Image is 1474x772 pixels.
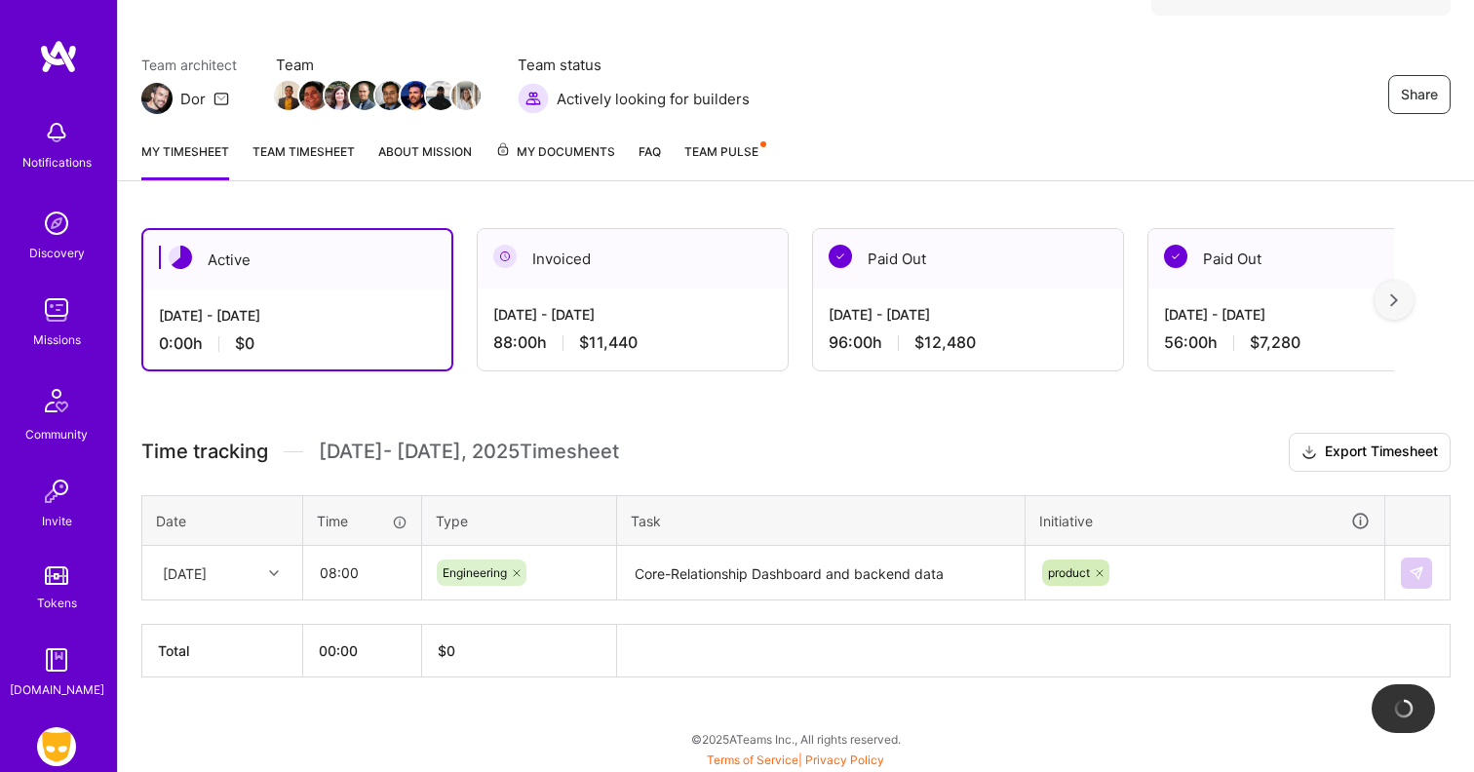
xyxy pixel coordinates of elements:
a: Terms of Service [707,753,798,767]
a: FAQ [639,141,661,180]
div: 56:00 h [1164,332,1443,353]
div: Community [25,424,88,444]
div: Invite [42,511,72,531]
img: Submit [1409,565,1424,581]
div: Notifications [22,152,92,173]
a: Team Member Avatar [276,79,301,112]
img: right [1390,293,1398,307]
div: Invoiced [478,229,788,289]
div: Time [317,511,407,531]
div: 0:00 h [159,333,436,354]
a: Team Member Avatar [403,79,428,112]
i: icon Mail [213,91,229,106]
img: Team Architect [141,83,173,114]
span: $ 0 [438,642,455,659]
a: Team Member Avatar [301,79,327,112]
a: Team Pulse [684,141,764,180]
img: Team Member Avatar [375,81,405,110]
span: [DATE] - [DATE] , 2025 Timesheet [319,440,619,464]
textarea: Core-Relationship Dashboard and backend data [619,548,1023,599]
img: Team Member Avatar [426,81,455,110]
th: 00:00 [303,625,422,677]
div: Initiative [1039,510,1371,532]
a: Team Member Avatar [453,79,479,112]
div: [DATE] - [DATE] [159,305,436,326]
img: Paid Out [829,245,852,268]
a: Team Member Avatar [352,79,377,112]
img: Grindr: Data + FE + CyberSecurity + QA [37,727,76,766]
div: [DOMAIN_NAME] [10,679,104,700]
div: Dor [180,89,206,109]
div: Discovery [29,243,85,263]
img: Team Member Avatar [325,81,354,110]
div: 96:00 h [829,332,1107,353]
i: icon Download [1301,443,1317,463]
div: Tokens [37,593,77,613]
div: [DATE] [163,562,207,583]
img: Team Member Avatar [299,81,329,110]
img: loading [1391,696,1416,720]
img: Active [169,246,192,269]
img: Invoiced [493,245,517,268]
a: Team Member Avatar [327,79,352,112]
img: Paid Out [1164,245,1187,268]
th: Total [142,625,303,677]
span: $7,280 [1250,332,1300,353]
a: Team timesheet [252,141,355,180]
span: product [1048,565,1090,580]
span: Team status [518,55,750,75]
img: logo [39,39,78,74]
i: icon Chevron [269,568,279,578]
button: Export Timesheet [1289,433,1451,472]
input: HH:MM [304,547,420,598]
div: [DATE] - [DATE] [493,304,772,325]
span: $0 [235,333,254,354]
img: discovery [37,204,76,243]
div: null [1401,558,1434,589]
img: Team Member Avatar [401,81,430,110]
span: Team Pulse [684,144,758,159]
a: Grindr: Data + FE + CyberSecurity + QA [32,727,81,766]
img: Team Member Avatar [451,81,481,110]
img: guide book [37,640,76,679]
div: Missions [33,329,81,350]
a: My timesheet [141,141,229,180]
span: Share [1401,85,1438,104]
span: My Documents [495,141,615,163]
div: Paid Out [813,229,1123,289]
div: Active [143,230,451,289]
img: Team Member Avatar [274,81,303,110]
span: $11,440 [579,332,638,353]
th: Type [422,495,617,546]
span: Actively looking for builders [557,89,750,109]
th: Date [142,495,303,546]
th: Task [617,495,1026,546]
button: Share [1388,75,1451,114]
img: teamwork [37,290,76,329]
span: | [707,753,884,767]
a: Privacy Policy [805,753,884,767]
div: Paid Out [1148,229,1458,289]
div: [DATE] - [DATE] [1164,304,1443,325]
span: Engineering [443,565,507,580]
span: Team architect [141,55,237,75]
img: Team Member Avatar [350,81,379,110]
a: About Mission [378,141,472,180]
a: Team Member Avatar [377,79,403,112]
span: Time tracking [141,440,268,464]
a: Team Member Avatar [428,79,453,112]
a: My Documents [495,141,615,180]
div: [DATE] - [DATE] [829,304,1107,325]
img: Community [33,377,80,424]
span: Team [276,55,479,75]
div: © 2025 ATeams Inc., All rights reserved. [117,714,1474,763]
img: tokens [45,566,68,585]
img: Invite [37,472,76,511]
div: 88:00 h [493,332,772,353]
img: bell [37,113,76,152]
img: Actively looking for builders [518,83,549,114]
span: $12,480 [914,332,976,353]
